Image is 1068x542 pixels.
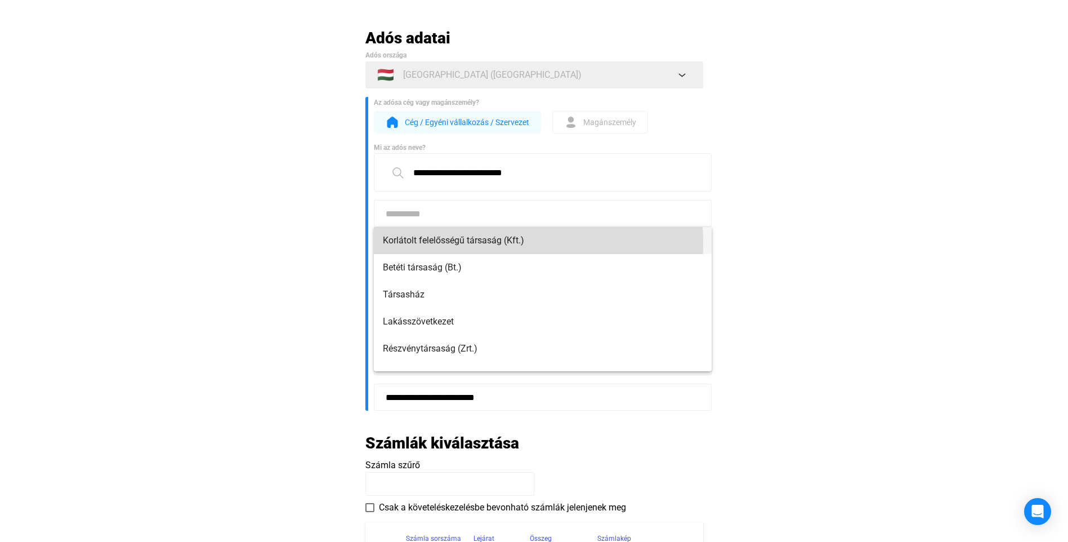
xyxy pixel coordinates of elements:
[365,28,703,48] h2: Adós adatai
[365,51,406,59] span: Adós országa
[403,68,582,82] span: [GEOGRAPHIC_DATA] ([GEOGRAPHIC_DATA])
[383,342,703,356] span: Részvénytársaság (Zrt.)
[583,115,636,129] span: Magánszemély
[365,460,420,470] span: Számla szűrő
[552,111,648,134] button: form-indMagánszemély
[365,433,519,453] h2: Számlák kiválasztása
[374,142,703,153] div: Mi az adós neve?
[383,288,703,301] span: Társasház
[374,111,541,134] button: form-orgCég / Egyéni vállalkozás / Szervezet
[374,97,703,108] div: Az adósa cég vagy magánszemély?
[377,68,394,82] span: 🇭🇺
[405,115,529,129] span: Cég / Egyéni vállalkozás / Szervezet
[1024,498,1051,525] div: Open Intercom Messenger
[365,61,703,88] button: 🇭🇺[GEOGRAPHIC_DATA] ([GEOGRAPHIC_DATA])
[383,261,703,274] span: Betéti társaság (Bt.)
[383,315,703,328] span: Lakásszövetkezet
[383,234,703,247] span: Korlátolt felelősségű társaság (Kft.)
[383,369,703,383] span: Részvénytársaság (Nyrt.)
[386,115,399,129] img: form-org
[564,115,578,129] img: form-ind
[379,501,626,514] span: Csak a követeléskezelésbe bevonható számlák jelenjenek meg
